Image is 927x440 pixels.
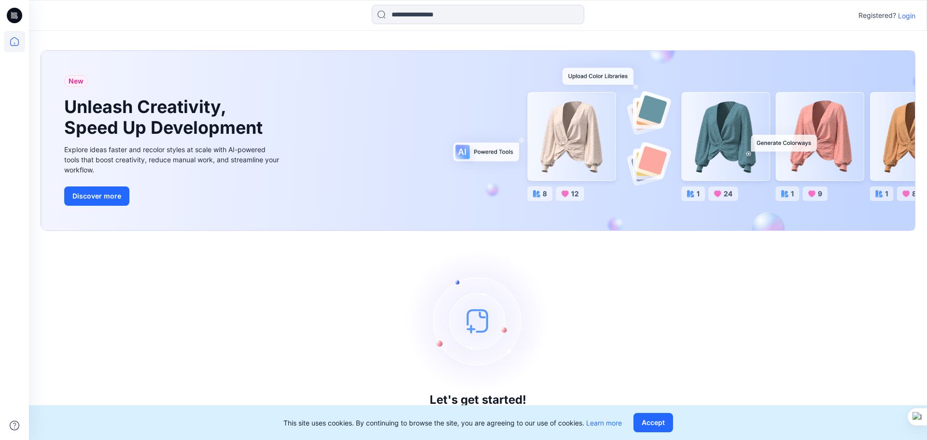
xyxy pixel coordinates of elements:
div: Explore ideas faster and recolor styles at scale with AI-powered tools that boost creativity, red... [64,144,281,175]
h1: Unleash Creativity, Speed Up Development [64,97,267,138]
h3: Let's get started! [430,393,526,407]
p: This site uses cookies. By continuing to browse the site, you are agreeing to our use of cookies. [283,418,622,428]
p: Login [898,11,915,21]
a: Learn more [586,419,622,427]
button: Discover more [64,186,129,206]
img: empty-state-image.svg [406,248,550,393]
button: Accept [633,413,673,432]
a: Discover more [64,186,281,206]
p: Registered? [858,10,896,21]
span: New [69,75,84,87]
